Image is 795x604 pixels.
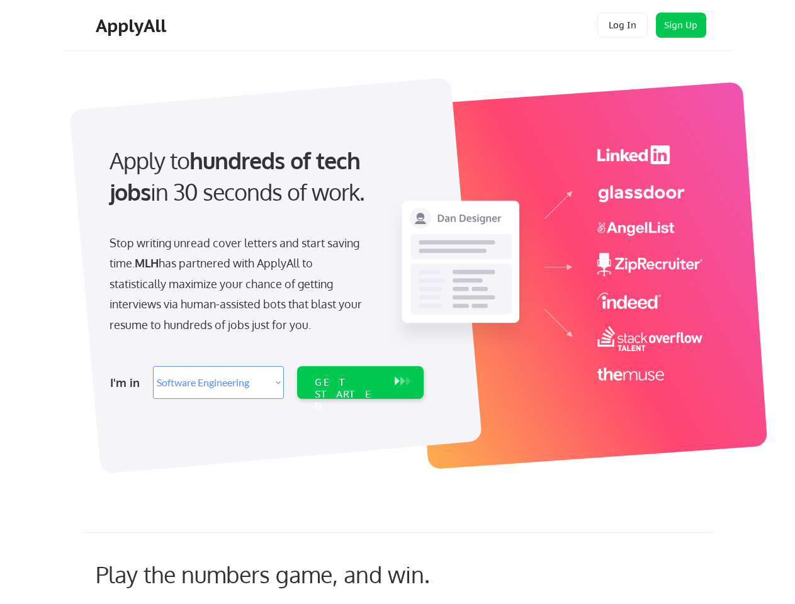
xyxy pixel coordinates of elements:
div: GET STARTED [315,376,382,413]
div: Stop writing unread cover letters and start saving time. has partnered with ApplyAll to statistic... [110,233,368,335]
div: Play the numbers game, and win. [96,561,486,588]
strong: hundreds of tech jobs [110,146,366,206]
button: Sign Up [656,13,706,38]
div: ApplyAll [96,15,170,36]
strong: MLH [135,256,159,270]
div: Apply to in 30 seconds of work. [110,145,419,208]
div: I'm in [110,372,145,393]
button: Log In [597,13,648,38]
